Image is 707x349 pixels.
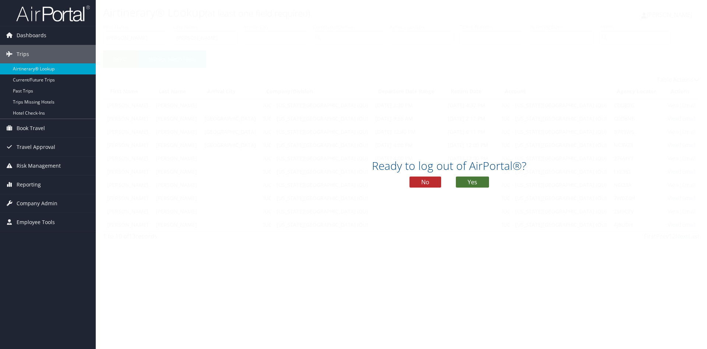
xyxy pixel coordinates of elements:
[16,5,90,22] img: airportal-logo.png
[409,177,441,188] button: No
[456,177,489,188] button: Yes
[17,157,61,175] span: Risk Management
[17,119,45,137] span: Book Travel
[17,194,57,213] span: Company Admin
[17,138,55,156] span: Travel Approval
[17,175,41,194] span: Reporting
[17,45,29,63] span: Trips
[17,26,46,45] span: Dashboards
[17,213,55,231] span: Employee Tools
